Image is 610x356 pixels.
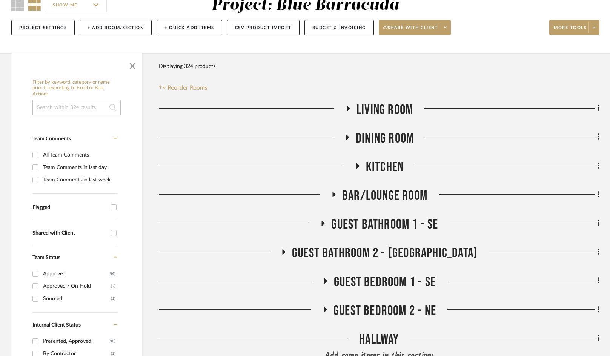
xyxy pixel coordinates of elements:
[32,136,71,141] span: Team Comments
[43,268,109,280] div: Approved
[342,188,427,204] span: Bar/Lounge Room
[356,130,414,147] span: Dining Room
[366,159,404,175] span: Kitchen
[80,20,152,35] button: + Add Room/Section
[32,230,107,236] div: Shared with Client
[549,20,599,35] button: More tools
[383,25,438,36] span: Share with client
[43,174,115,186] div: Team Comments in last week
[379,20,451,35] button: Share with client
[157,20,222,35] button: + Quick Add Items
[11,20,75,35] button: Project Settings
[43,293,111,305] div: Sourced
[554,25,587,36] span: More tools
[167,83,207,92] span: Reorder Rooms
[331,216,438,233] span: Guest Bathroom 1 - SE
[32,322,81,328] span: Internal Client Status
[292,245,478,261] span: Guest Bathroom 2 - [GEOGRAPHIC_DATA]
[32,255,60,260] span: Team Status
[111,293,115,305] div: (1)
[334,274,436,290] span: Guest Bedroom 1 - SE
[111,280,115,292] div: (2)
[32,100,121,115] input: Search within 324 results
[32,204,107,211] div: Flagged
[32,80,121,97] h6: Filter by keyword, category or name prior to exporting to Excel or Bulk Actions
[227,20,300,35] button: CSV Product Import
[125,57,140,72] button: Close
[159,83,207,92] button: Reorder Rooms
[109,335,115,347] div: (38)
[333,303,436,319] span: Guest Bedroom 2 - NE
[43,161,115,173] div: Team Comments in last day
[304,20,374,35] button: Budget & Invoicing
[43,280,111,292] div: Approved / On Hold
[159,59,215,74] div: Displaying 324 products
[109,268,115,280] div: (54)
[43,149,115,161] div: All Team Comments
[356,102,413,118] span: Living Room
[43,335,109,347] div: Presented, Approved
